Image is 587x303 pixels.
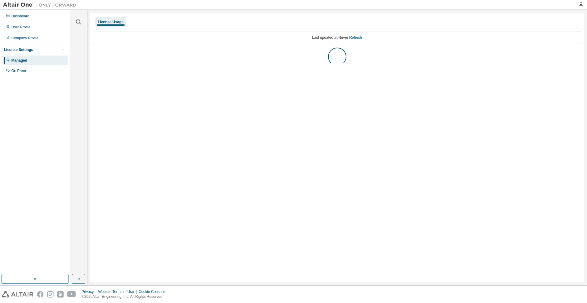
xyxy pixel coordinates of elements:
div: License Settings [4,47,33,52]
img: linkedin.svg [57,291,64,298]
div: Privacy [82,289,98,294]
img: altair_logo.svg [2,291,33,298]
div: On Prem [11,68,26,73]
a: Refresh [349,35,362,40]
p: © 2025 Altair Engineering, Inc. All Rights Reserved. [82,294,168,299]
div: Dashboard [11,14,29,19]
img: youtube.svg [67,291,76,298]
div: User Profile [11,25,31,30]
div: Website Terms of Use [98,289,138,294]
div: Managed [11,58,27,63]
div: Company Profile [11,36,39,41]
img: facebook.svg [37,291,43,298]
div: Last updated at: Never [94,31,580,44]
div: License Usage [98,20,124,24]
img: instagram.svg [47,291,54,298]
div: Cookie Consent [138,289,168,294]
img: Altair One [3,2,79,8]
